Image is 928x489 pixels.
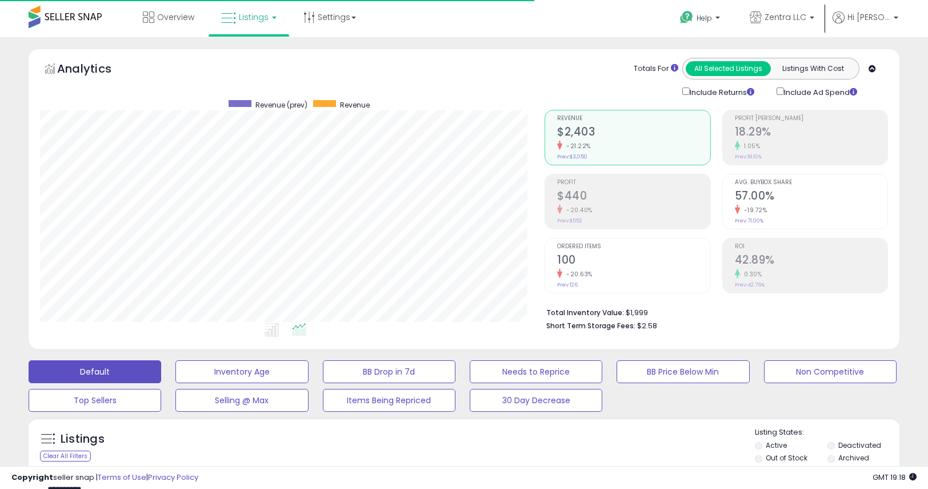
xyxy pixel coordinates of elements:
[634,63,678,74] div: Totals For
[766,440,787,450] label: Active
[98,472,146,483] a: Terms of Use
[11,472,198,483] div: seller snap | |
[637,320,657,331] span: $2.58
[766,453,807,463] label: Out of Stock
[740,142,761,150] small: 1.05%
[755,427,899,438] p: Listing States:
[671,2,731,37] a: Help
[557,180,710,186] span: Profit
[686,61,771,76] button: All Selected Listings
[157,11,194,23] span: Overview
[557,116,710,122] span: Revenue
[470,389,602,412] button: 30 Day Decrease
[546,321,635,331] b: Short Term Storage Fees:
[29,389,161,412] button: Top Sellers
[833,11,898,37] a: Hi [PERSON_NAME]
[239,11,269,23] span: Listings
[557,217,582,224] small: Prev: $552
[323,389,455,412] button: Items Being Repriced
[679,10,694,25] i: Get Help
[838,453,869,463] label: Archived
[175,389,308,412] button: Selling @ Max
[340,100,370,110] span: Revenue
[735,125,887,141] h2: 18.29%
[765,11,806,23] span: Zentra LLC
[557,281,578,288] small: Prev: 126
[735,153,762,160] small: Prev: 18.10%
[557,244,710,250] span: Ordered Items
[562,270,593,279] small: -20.63%
[61,431,105,447] h5: Listings
[735,180,887,186] span: Avg. Buybox Share
[148,472,198,483] a: Privacy Policy
[764,360,897,383] button: Non Competitive
[557,189,710,205] h2: $440
[323,360,455,383] button: BB Drop in 7d
[768,85,875,98] div: Include Ad Spend
[57,61,134,79] h5: Analytics
[735,116,887,122] span: Profit [PERSON_NAME]
[29,360,161,383] button: Default
[546,305,879,319] li: $1,999
[562,142,591,150] small: -21.22%
[175,360,308,383] button: Inventory Age
[470,360,602,383] button: Needs to Reprice
[735,281,765,288] small: Prev: 42.76%
[770,61,855,76] button: Listings With Cost
[735,244,887,250] span: ROI
[838,440,881,450] label: Deactivated
[255,100,307,110] span: Revenue (prev)
[847,11,890,23] span: Hi [PERSON_NAME]
[735,253,887,269] h2: 42.89%
[557,253,710,269] h2: 100
[557,125,710,141] h2: $2,403
[546,308,624,317] b: Total Inventory Value:
[873,472,917,483] span: 2025-08-17 19:18 GMT
[740,270,762,279] small: 0.30%
[40,451,91,462] div: Clear All Filters
[557,153,587,160] small: Prev: $3,050
[735,189,887,205] h2: 57.00%
[562,206,593,214] small: -20.40%
[674,85,768,98] div: Include Returns
[11,472,53,483] strong: Copyright
[617,360,749,383] button: BB Price Below Min
[697,13,712,23] span: Help
[735,217,763,224] small: Prev: 71.00%
[740,206,767,214] small: -19.72%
